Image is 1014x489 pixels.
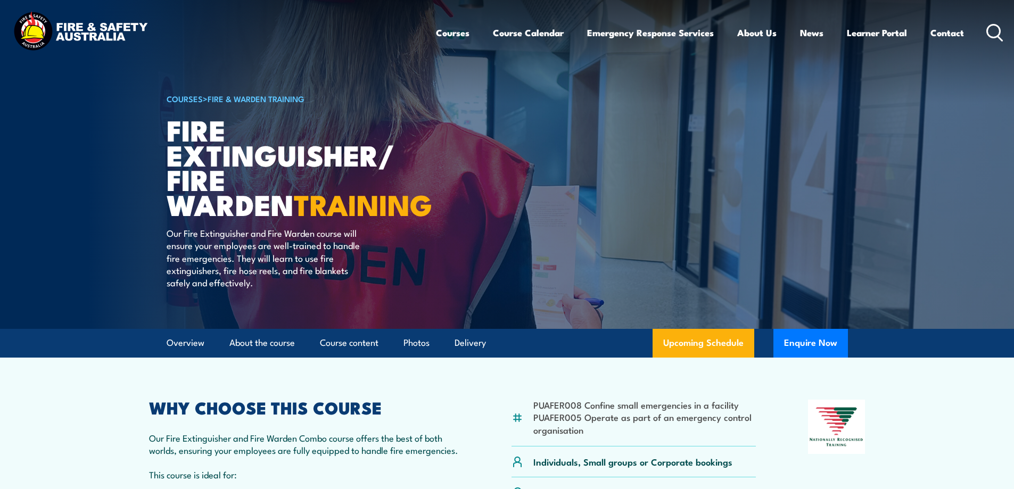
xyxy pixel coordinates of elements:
h6: > [167,92,430,105]
a: COURSES [167,93,203,104]
a: Courses [436,19,469,47]
img: Nationally Recognised Training logo. [808,400,865,454]
a: Upcoming Schedule [653,329,754,358]
strong: TRAINING [294,181,432,226]
a: Learner Portal [847,19,907,47]
a: Course content [320,329,378,357]
h2: WHY CHOOSE THIS COURSE [149,400,460,415]
h1: Fire Extinguisher/ Fire Warden [167,117,430,217]
li: PUAFER005 Operate as part of an emergency control organisation [533,411,756,436]
a: Photos [403,329,430,357]
a: About Us [737,19,777,47]
a: Emergency Response Services [587,19,714,47]
button: Enquire Now [773,329,848,358]
p: Our Fire Extinguisher and Fire Warden Combo course offers the best of both worlds, ensuring your ... [149,432,460,457]
p: Our Fire Extinguisher and Fire Warden course will ensure your employees are well-trained to handl... [167,227,361,289]
a: Course Calendar [493,19,564,47]
a: Delivery [455,329,486,357]
li: PUAFER008 Confine small emergencies in a facility [533,399,756,411]
p: This course is ideal for: [149,468,460,480]
a: News [800,19,823,47]
a: Fire & Warden Training [208,93,304,104]
p: Individuals, Small groups or Corporate bookings [533,455,732,468]
a: Overview [167,329,204,357]
a: Contact [930,19,964,47]
a: About the course [229,329,295,357]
